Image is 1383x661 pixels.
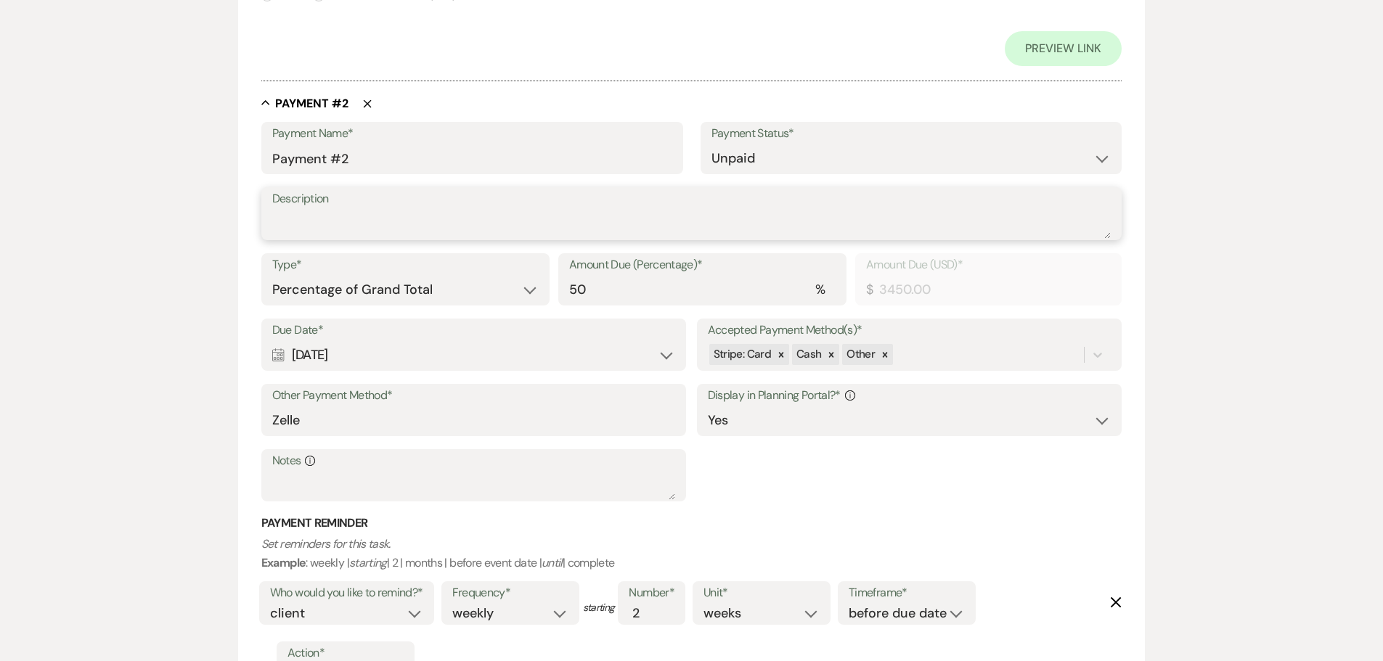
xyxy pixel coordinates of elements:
[846,347,875,361] span: Other
[272,255,539,276] label: Type*
[714,347,771,361] span: Stripe: Card
[866,255,1111,276] label: Amount Due (USD)*
[272,189,1111,210] label: Description
[261,535,1122,572] p: : weekly | | 2 | months | before event date | | complete
[275,96,348,112] h5: Payment # 2
[261,555,306,570] b: Example
[1005,31,1122,66] a: Preview Link
[452,583,568,604] label: Frequency*
[272,123,672,144] label: Payment Name*
[703,583,820,604] label: Unit*
[569,255,836,276] label: Amount Due (Percentage)*
[261,96,348,110] button: Payment #2
[261,515,1122,531] h3: Payment Reminder
[708,320,1111,341] label: Accepted Payment Method(s)*
[708,385,1111,406] label: Display in Planning Portal?*
[849,583,965,604] label: Timeframe*
[261,536,391,551] i: Set reminders for this task.
[270,583,423,604] label: Who would you like to remind?*
[272,341,676,369] div: [DATE]
[583,600,615,615] span: starting
[796,347,821,361] span: Cash
[866,280,873,300] div: $
[272,385,676,406] label: Other Payment Method*
[349,555,387,570] i: starting
[629,583,674,604] label: Number*
[711,123,1111,144] label: Payment Status*
[272,451,676,472] label: Notes
[815,280,825,300] div: %
[542,555,563,570] i: until
[272,320,676,341] label: Due Date*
